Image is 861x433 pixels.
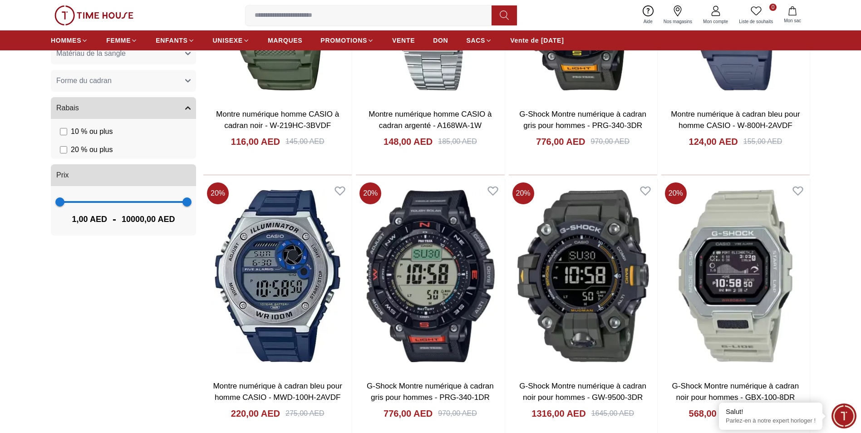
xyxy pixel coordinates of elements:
[780,17,805,24] span: Mon sac
[268,32,302,49] a: MARQUES
[689,135,738,148] h4: 124,00 AED
[726,417,816,425] p: Parlez-en à notre expert horloger !
[519,110,646,130] a: G-Shock Montre numérique à cadran gris pour hommes - PRG-340-3DR
[56,75,112,86] span: Forme du cadran
[509,179,657,373] img: G-Shock Montre numérique à cadran noir pour hommes - GW-9500-3DR
[56,170,69,181] span: Prix
[369,110,492,130] a: Montre numérique homme CASIO à cadran argenté - A168WA-1W
[56,48,126,59] span: Matériau de la sangle
[356,179,504,373] img: G-Shock Montre numérique à cadran gris pour hommes - PRG-340-1DR
[733,4,778,27] a: 0Liste de souhaits
[531,407,585,420] h4: 1316,00 AED
[778,5,807,26] button: Mon sac
[51,43,196,64] button: Matériau de la sangle
[54,5,133,25] img: ...
[51,70,196,92] button: Forme du cadran
[51,164,196,186] button: Prix
[665,182,687,204] span: %
[268,36,302,45] span: MARQUES
[510,36,564,45] span: Vente de [DATE]
[658,4,698,27] a: Nos magasins
[516,188,524,199] font: 20
[122,213,175,226] span: 10000,00 AED
[519,382,646,402] a: G-Shock Montre numérique à cadran noir pour hommes - GW-9500-3DR
[669,188,677,199] font: 20
[735,18,777,25] span: Liste de souhaits
[769,4,777,11] span: 0
[156,32,194,49] a: ENFANTS
[71,126,113,137] span: 10 % ou plus
[107,212,122,226] span: -
[671,110,800,130] a: Montre numérique à cadran bleu pour homme CASIO - W-800H-2AVDF
[51,36,81,45] span: HOMMES
[743,136,782,147] div: 155,00 AED
[672,382,799,402] a: G-Shock Montre numérique à cadran noir pour hommes - GBX-100-8DR
[60,146,67,153] input: 20 % ou plus
[392,36,415,45] span: VENTE
[211,188,219,199] font: 20
[156,36,187,45] span: ENFANTS
[51,32,88,49] a: HOMMES
[384,135,433,148] h4: 148,00 AED
[213,382,342,402] a: Montre numérique à cadran bleu pour homme CASIO - MWD-100H-2AVDF
[216,110,339,130] a: Montre numérique homme CASIO à cadran noir - W-219HC-3BVDF
[359,182,381,204] span: %
[660,18,696,25] span: Nos magasins
[689,407,738,420] h4: 568,00 AED
[213,32,250,49] a: UNISEXE
[56,103,79,113] span: Rabais
[203,179,352,373] img: Montre numérique à cadran bleu pour homme CASIO - MWD-100H-2AVDF
[831,403,856,428] div: Chat Widget
[699,18,732,25] span: Mon compte
[106,32,138,49] a: FEMME
[384,407,433,420] h4: 776,00 AED
[60,128,67,135] input: 10 % ou plus
[72,213,107,226] span: 1,00 AED
[466,36,485,45] span: SACS
[640,18,656,25] span: Aide
[433,32,448,49] a: DON
[285,136,324,147] div: 145,00 AED
[466,32,492,49] a: SACS
[591,136,630,147] div: 970,00 AED
[106,36,131,45] span: FEMME
[320,36,367,45] span: PROMOTIONS
[510,32,564,49] a: Vente de [DATE]
[285,408,324,419] div: 275,00 AED
[512,182,534,204] span: %
[438,136,477,147] div: 185,00 AED
[367,382,494,402] a: G-Shock Montre numérique à cadran gris pour hommes - PRG-340-1DR
[638,4,658,27] a: Aide
[213,36,243,45] span: UNISEXE
[536,135,585,148] h4: 776,00 AED
[433,36,448,45] span: DON
[392,32,415,49] a: VENTE
[726,407,816,416] div: Salut!
[71,144,113,155] span: 20 % ou plus
[438,408,477,419] div: 970,00 AED
[231,135,280,148] h4: 116,00 AED
[51,97,196,119] button: Rabais
[661,179,810,373] img: G-Shock Montre numérique à cadran noir pour hommes - GBX-100-8DR
[591,408,634,419] div: 1645,00 AED
[207,182,229,204] span: %
[363,188,371,199] font: 20
[320,32,374,49] a: PROMOTIONS
[231,407,280,420] h4: 220,00 AED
